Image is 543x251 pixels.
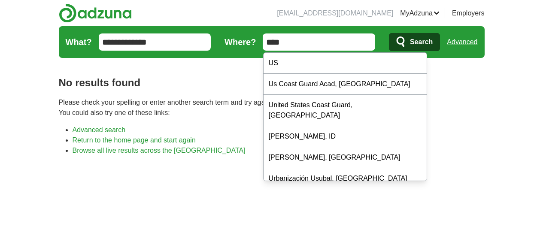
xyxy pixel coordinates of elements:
div: Urbanización Usubal, [GEOGRAPHIC_DATA] [264,168,427,189]
a: Employers [452,8,485,18]
li: [EMAIL_ADDRESS][DOMAIN_NAME] [277,8,393,18]
div: United States Coast Guard, [GEOGRAPHIC_DATA] [264,95,427,126]
div: [PERSON_NAME], [GEOGRAPHIC_DATA] [264,147,427,168]
a: Advanced search [73,126,126,133]
p: Please check your spelling or enter another search term and try again. You could also try one of ... [59,97,485,118]
span: Search [410,33,433,51]
a: Browse all live results across the [GEOGRAPHIC_DATA] [73,147,246,154]
h1: No results found [59,75,485,91]
img: Adzuna logo [59,3,132,23]
div: US [264,53,427,74]
a: MyAdzuna [400,8,440,18]
a: Advanced [447,33,477,51]
label: Where? [224,36,256,48]
div: [PERSON_NAME], ID [264,126,427,147]
a: Return to the home page and start again [73,136,196,144]
button: Search [389,33,440,51]
div: Us Coast Guard Acad, [GEOGRAPHIC_DATA] [264,74,427,95]
label: What? [66,36,92,48]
